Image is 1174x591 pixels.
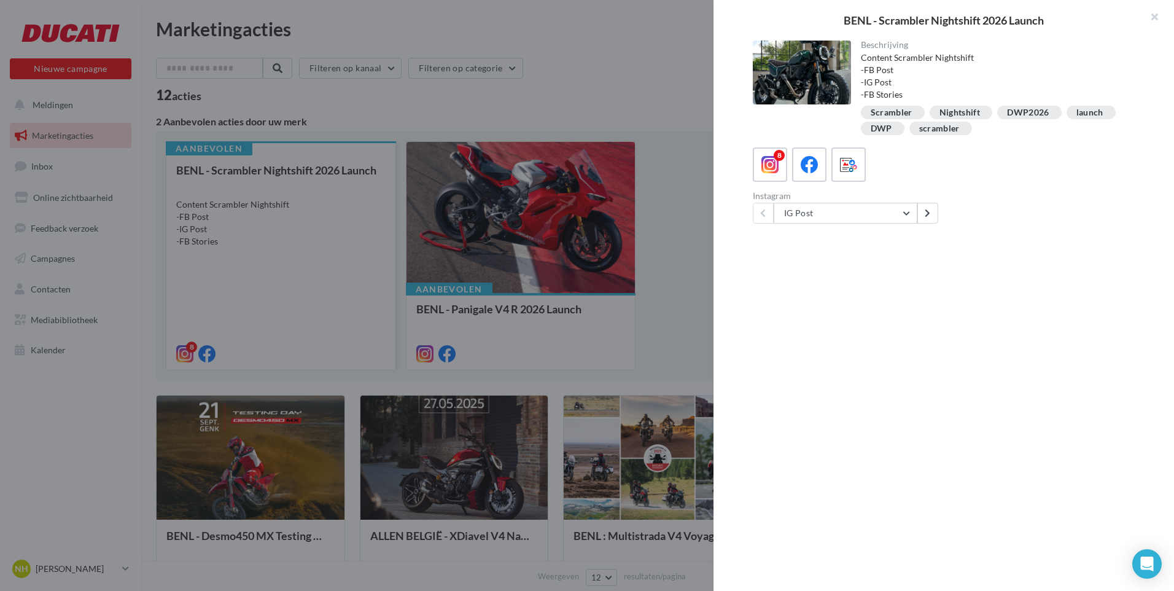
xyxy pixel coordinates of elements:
[871,108,912,117] div: Scrambler
[1132,549,1162,579] div: Open Intercom Messenger
[939,108,981,117] div: Nightshift
[861,41,1135,49] div: Beschrijving
[919,124,960,133] div: scrambler
[1076,108,1103,117] div: launch
[774,150,785,161] div: 8
[753,192,944,200] div: Instagram
[774,203,917,224] button: IG Post
[733,15,1154,26] div: BENL - Scrambler Nightshift 2026 Launch
[871,124,892,133] div: DWP
[861,52,1135,101] div: Content Scrambler Nightshift -FB Post -IG Post -FB Stories
[1007,108,1049,117] div: DWP2026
